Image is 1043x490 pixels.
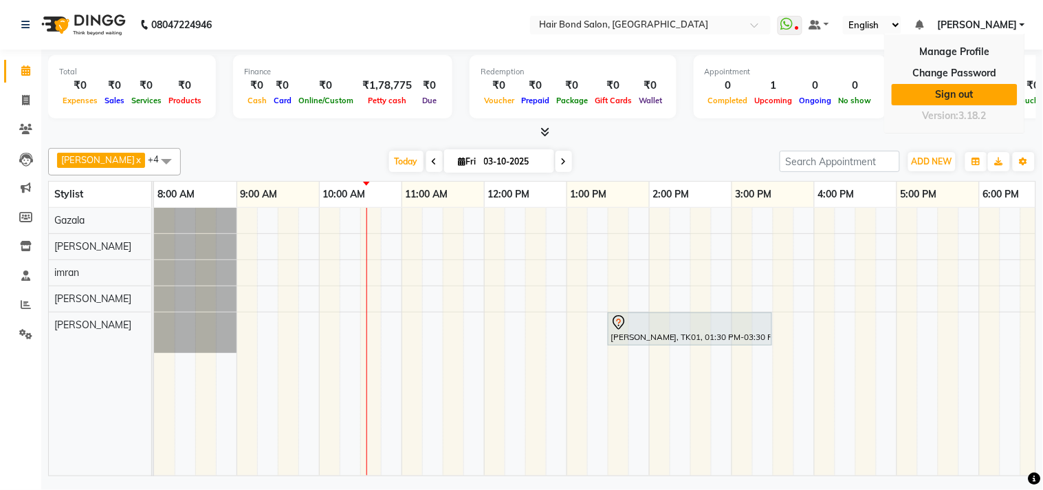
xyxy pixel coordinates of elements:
a: Sign out [892,84,1018,105]
span: [PERSON_NAME] [937,18,1017,32]
span: [PERSON_NAME] [54,292,131,305]
div: Appointment [705,66,875,78]
span: Cash [244,96,270,105]
div: Finance [244,66,441,78]
span: Voucher [481,96,518,105]
span: Prepaid [518,96,553,105]
span: Package [553,96,591,105]
span: Fri [455,156,480,167]
div: ₹0 [244,78,270,94]
a: 8:00 AM [154,184,198,204]
span: +4 [148,153,169,164]
div: [PERSON_NAME], TK01, 01:30 PM-03:30 PM, HAIR COLOR - Highlights Long [609,315,771,343]
span: [PERSON_NAME] [61,154,135,165]
span: Petty cash [364,96,410,105]
div: ₹0 [591,78,635,94]
a: 10:00 AM [320,184,369,204]
div: ₹1,78,775 [357,78,417,94]
a: 9:00 AM [237,184,281,204]
div: ₹0 [553,78,591,94]
a: 6:00 PM [980,184,1023,204]
div: ₹0 [270,78,295,94]
span: [PERSON_NAME] [54,240,131,253]
span: Expenses [59,96,101,105]
span: Due [419,96,440,105]
b: 08047224946 [151,6,212,44]
span: Online/Custom [295,96,357,105]
div: ₹0 [295,78,357,94]
span: Sales [101,96,128,105]
div: 1 [751,78,796,94]
div: 0 [796,78,835,94]
span: Gazala [54,214,85,226]
button: ADD NEW [908,152,956,171]
span: No show [835,96,875,105]
span: Gift Cards [591,96,635,105]
a: 1:00 PM [567,184,611,204]
div: ₹0 [481,78,518,94]
div: 0 [835,78,875,94]
div: ₹0 [165,78,205,94]
div: ₹0 [417,78,441,94]
div: Total [59,66,205,78]
span: Today [389,151,424,172]
div: ₹0 [101,78,128,94]
span: Ongoing [796,96,835,105]
span: Products [165,96,205,105]
a: 12:00 PM [485,184,534,204]
div: ₹0 [635,78,666,94]
span: Services [128,96,165,105]
a: x [135,154,141,165]
span: Wallet [635,96,666,105]
div: 0 [705,78,751,94]
span: Card [270,96,295,105]
div: ₹0 [59,78,101,94]
span: Upcoming [751,96,796,105]
a: 5:00 PM [897,184,941,204]
span: [PERSON_NAME] [54,319,131,331]
img: logo [35,6,129,44]
a: Change Password [892,63,1018,84]
div: ₹0 [518,78,553,94]
a: 11:00 AM [402,184,452,204]
a: 4:00 PM [815,184,858,204]
span: ADD NEW [912,156,952,167]
span: Completed [705,96,751,105]
div: Version:3.18.2 [892,106,1018,126]
span: Stylist [54,188,83,200]
div: ₹0 [128,78,165,94]
a: 2:00 PM [650,184,693,204]
div: Redemption [481,66,666,78]
span: imran [54,266,79,279]
a: Manage Profile [892,41,1018,63]
input: 2025-10-03 [480,151,549,172]
input: Search Appointment [780,151,900,172]
a: 3:00 PM [732,184,776,204]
